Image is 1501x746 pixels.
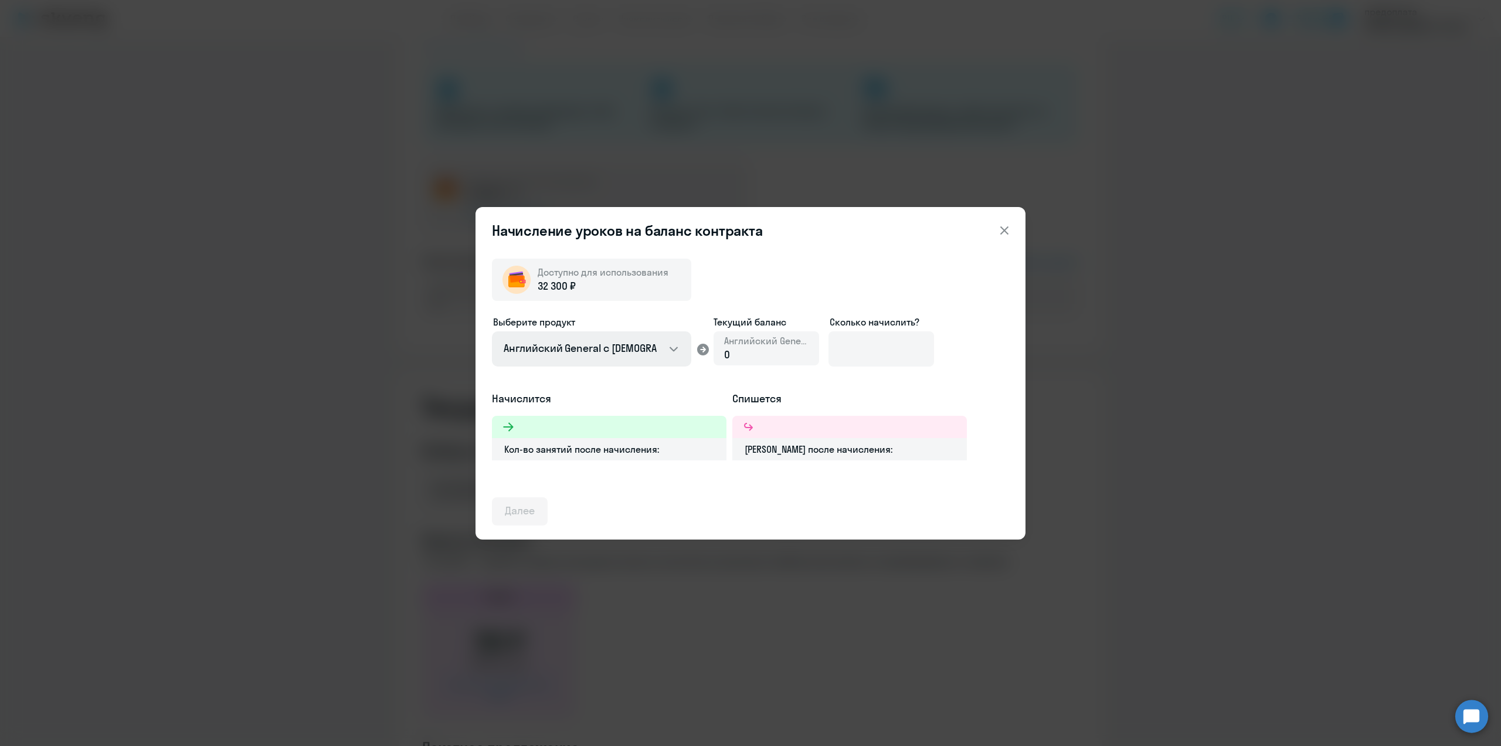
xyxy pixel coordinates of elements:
h5: Начислится [492,391,726,406]
header: Начисление уроков на баланс контракта [476,221,1025,240]
span: Доступно для использования [538,266,668,278]
span: Сколько начислить? [830,316,919,328]
span: 0 [724,348,730,361]
div: Далее [505,503,535,518]
span: Английский General [724,334,809,347]
span: Выберите продукт [493,316,575,328]
h5: Спишется [732,391,967,406]
button: Далее [492,497,548,525]
div: Кол-во занятий после начисления: [492,438,726,460]
span: 32 300 ₽ [538,279,576,294]
div: [PERSON_NAME] после начисления: [732,438,967,460]
img: wallet-circle.png [502,266,531,294]
span: Текущий баланс [714,315,819,329]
